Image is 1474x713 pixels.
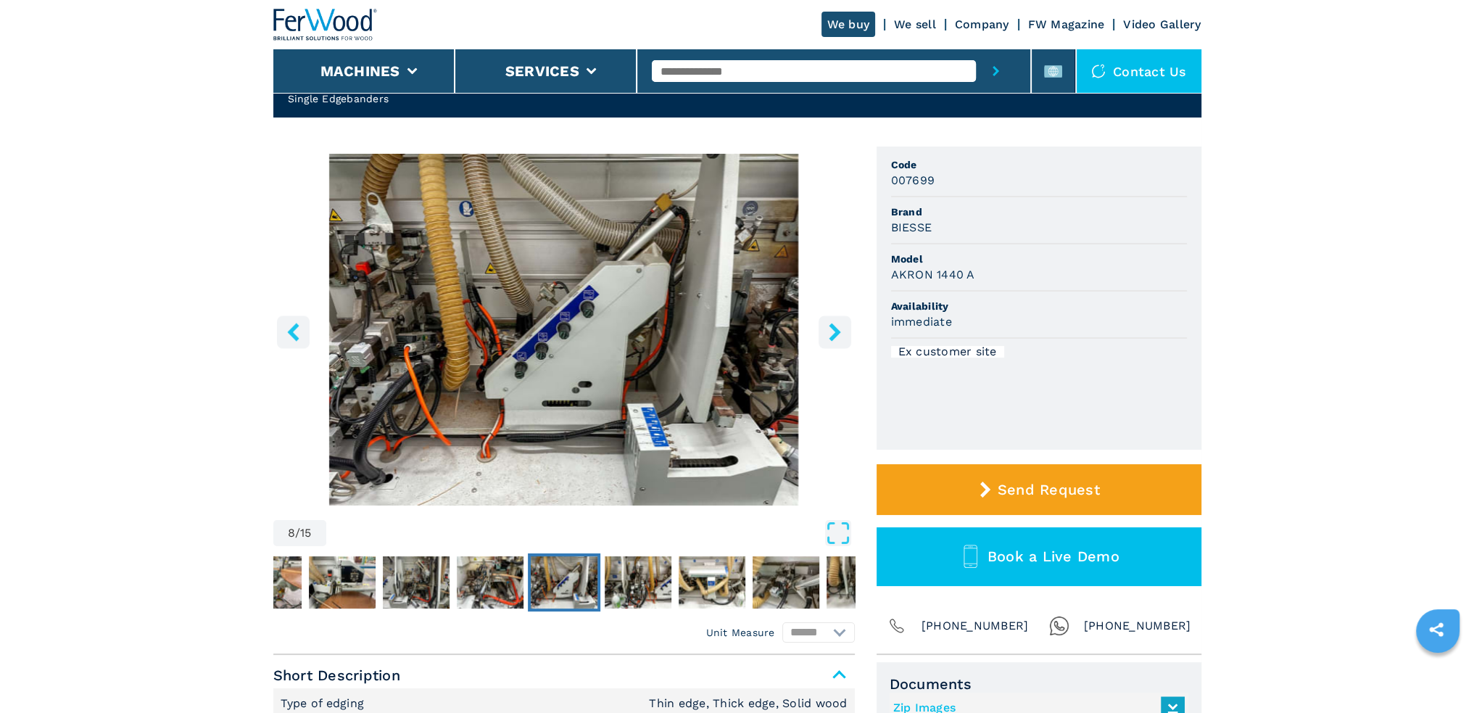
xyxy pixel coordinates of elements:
img: 810c25845db49e2935a7f2a8f404d2e2 [605,556,671,609]
img: 54e9a0acdaf8bd8c1110d5f0dfcb1749 [827,556,893,609]
em: Thin edge, Thick edge, Solid wood [649,698,847,709]
a: sharethis [1418,611,1454,648]
span: Send Request [998,481,1100,498]
a: Company [955,17,1009,31]
img: Phone [887,616,907,636]
button: Go to Slide 12 [824,553,896,611]
span: Documents [890,675,1188,693]
button: Machines [320,62,400,80]
button: Services [505,62,579,80]
img: f929c85a1a2982dcf2b0e8bcd95d04df [309,556,376,609]
span: Short Description [273,662,855,688]
button: Go to Slide 11 [750,553,822,611]
em: Unit Measure [706,625,775,640]
div: Ex customer site [891,346,1004,358]
button: Open Fullscreen [330,520,851,546]
h3: immediate [891,313,952,330]
span: Book a Live Demo [988,548,1119,565]
button: Go to Slide 6 [380,553,452,611]
span: / [295,527,300,539]
a: We buy [821,12,876,37]
a: Video Gallery [1123,17,1201,31]
h3: AKRON 1440 A [891,266,975,283]
button: right-button [819,316,851,348]
span: Model [891,252,1187,266]
img: Whatsapp [1049,616,1069,636]
button: Send Request [877,464,1201,515]
button: Go to Slide 7 [454,553,526,611]
button: Book a Live Demo [877,527,1201,586]
img: 7763761c865b60d0080c4c7728f5f9c5 [753,556,819,609]
span: Availability [891,299,1187,313]
nav: Thumbnail Navigation [10,553,592,611]
button: Go to Slide 5 [306,553,378,611]
img: da8b6762e1f115821b96c6bb80f0ad54 [383,556,450,609]
img: Ferwood [273,9,378,41]
span: [PHONE_NUMBER] [922,616,1029,636]
img: 1d25a8c72f62196919685815f09971d1 [457,556,523,609]
div: Contact us [1077,49,1201,93]
a: We sell [894,17,936,31]
div: Go to Slide 8 [273,154,855,506]
h3: BIESSE [891,219,932,236]
span: 8 [288,527,295,539]
h3: 007699 [891,172,935,189]
button: Go to Slide 8 [528,553,600,611]
button: Go to Slide 9 [602,553,674,611]
img: Contact us [1091,64,1106,78]
a: FW Magazine [1028,17,1105,31]
img: e085926a3573262f0b86b5be53dff074 [679,556,745,609]
button: left-button [277,316,310,348]
img: 775896493162c4c3c01fed1dcef45a04 [531,556,597,609]
img: Single Edgebanders BIESSE AKRON 1440 A [273,154,855,506]
span: 15 [300,527,312,539]
h2: Single Edgebanders [288,91,509,106]
button: Go to Slide 10 [676,553,748,611]
p: Type of edging [281,696,368,712]
span: [PHONE_NUMBER] [1084,616,1191,636]
iframe: Chat [1412,648,1463,702]
span: Brand [891,205,1187,219]
span: Code [891,157,1187,172]
button: submit-button [976,49,1016,93]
